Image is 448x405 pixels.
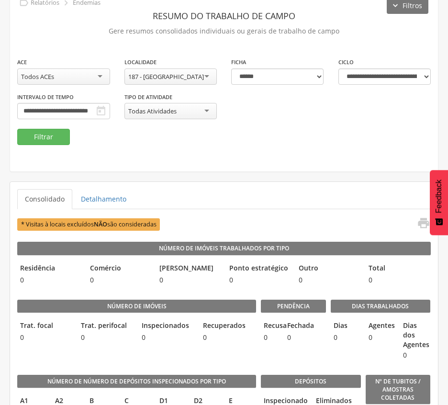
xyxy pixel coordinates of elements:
label: Ficha [231,58,246,66]
legend: Dias dos Agentes [400,321,430,349]
legend: Ponto estratégico [226,263,291,274]
legend: Recuperados [200,321,256,332]
legend: Nº de Tubitos / Amostras coletadas [366,375,431,405]
legend: Pendência [261,300,326,313]
div: Todos ACEs [21,72,54,81]
span: * Visitas à locais excluídos são consideradas [17,218,160,230]
legend: Total [366,263,431,274]
p: Gere resumos consolidados individuais ou gerais de trabalho de campo [17,24,431,38]
legend: Número de imóveis [17,300,256,313]
legend: Dias Trabalhados [331,300,430,313]
span: Feedback [435,180,443,213]
span: 0 [261,333,279,342]
legend: Residência [17,263,82,274]
span: 0 [366,333,396,342]
legend: Número de Número de Depósitos Inspecionados por Tipo [17,375,256,388]
span: 0 [87,275,152,285]
span: 0 [17,333,73,342]
legend: Inspecionados [139,321,195,332]
label: Tipo de Atividade [124,93,172,101]
span: 0 [331,333,361,342]
legend: Comércio [87,263,152,274]
legend: [PERSON_NAME] [157,263,222,274]
span: 0 [139,333,195,342]
button: Filtrar [17,129,70,145]
legend: Agentes [366,321,396,332]
button: Feedback - Mostrar pesquisa [430,170,448,235]
legend: Depósitos [261,375,360,388]
span: 0 [17,275,82,285]
legend: Outro [296,263,361,274]
header: Resumo do Trabalho de Campo [17,7,431,24]
div: Todas Atividades [128,107,177,115]
label: Localidade [124,58,157,66]
span: 0 [296,275,361,285]
span: 0 [284,333,302,342]
label: ACE [17,58,27,66]
a: Consolidado [17,189,72,209]
legend: Dias [331,321,361,332]
span: 0 [400,350,430,360]
span: 0 [78,333,134,342]
span: 0 [366,275,431,285]
label: Ciclo [338,58,354,66]
a:  [411,216,430,232]
span: 0 [200,333,256,342]
div: 187 - [GEOGRAPHIC_DATA] [128,72,204,81]
legend: Número de Imóveis Trabalhados por Tipo [17,242,431,255]
span: 0 [157,275,222,285]
i:  [417,216,430,230]
label: Intervalo de Tempo [17,93,74,101]
legend: Trat. focal [17,321,73,332]
legend: Recusa [261,321,279,332]
span: 0 [226,275,291,285]
b: NÃO [94,220,107,228]
legend: Trat. perifocal [78,321,134,332]
i:  [95,105,107,117]
a: Detalhamento [73,189,134,209]
legend: Fechada [284,321,302,332]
